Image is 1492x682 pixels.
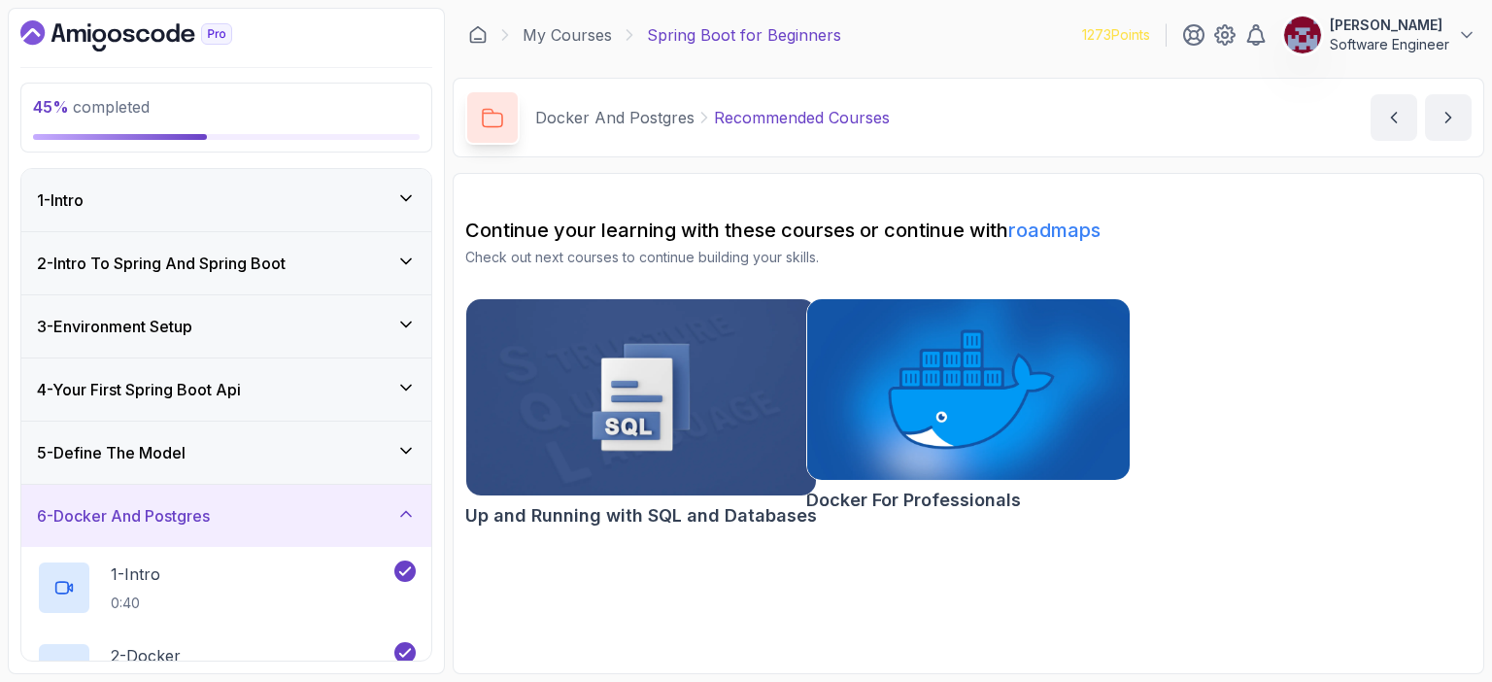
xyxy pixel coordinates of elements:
button: 5-Define The Model [21,422,431,484]
h3: 5 - Define The Model [37,441,186,464]
button: 6-Docker And Postgres [21,485,431,547]
a: Dashboard [468,25,488,45]
a: Docker For Professionals cardDocker For Professionals [806,298,1132,514]
a: My Courses [523,23,612,47]
h2: Up and Running with SQL and Databases [465,502,817,529]
button: 2-Intro To Spring And Spring Boot [21,232,431,294]
iframe: chat widget [1123,191,1473,595]
img: Up and Running with SQL and Databases card [466,299,816,495]
button: user profile image[PERSON_NAME]Software Engineer [1283,16,1476,54]
a: Up and Running with SQL and Databases cardUp and Running with SQL and Databases [465,298,817,529]
h3: 6 - Docker And Postgres [37,504,210,528]
h3: 3 - Environment Setup [37,315,192,338]
h3: 1 - Intro [37,188,84,212]
h2: Continue your learning with these courses or continue with [465,217,1472,244]
button: 4-Your First Spring Boot Api [21,358,431,421]
button: 3-Environment Setup [21,295,431,358]
h2: Docker For Professionals [806,487,1021,514]
span: 45 % [33,97,69,117]
button: next content [1425,94,1472,141]
p: 1273 Points [1082,25,1150,45]
p: [PERSON_NAME] [1330,16,1449,35]
p: 2 - Docker [111,644,181,667]
p: Recommended Courses [714,106,890,129]
h3: 2 - Intro To Spring And Spring Boot [37,252,286,275]
iframe: chat widget [1410,604,1473,663]
p: 1 - Intro [111,563,160,586]
a: Dashboard [20,20,277,51]
p: Check out next courses to continue building your skills. [465,248,1472,267]
button: 1-Intro [21,169,431,231]
p: 0:40 [111,594,160,613]
img: Docker For Professionals card [807,299,1131,480]
button: previous content [1371,94,1417,141]
h3: 4 - Your First Spring Boot Api [37,378,241,401]
a: roadmaps [1008,219,1101,242]
p: Software Engineer [1330,35,1449,54]
button: 1-Intro0:40 [37,561,416,615]
span: completed [33,97,150,117]
p: Spring Boot for Beginners [647,23,841,47]
img: user profile image [1284,17,1321,53]
p: Docker And Postgres [535,106,695,129]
